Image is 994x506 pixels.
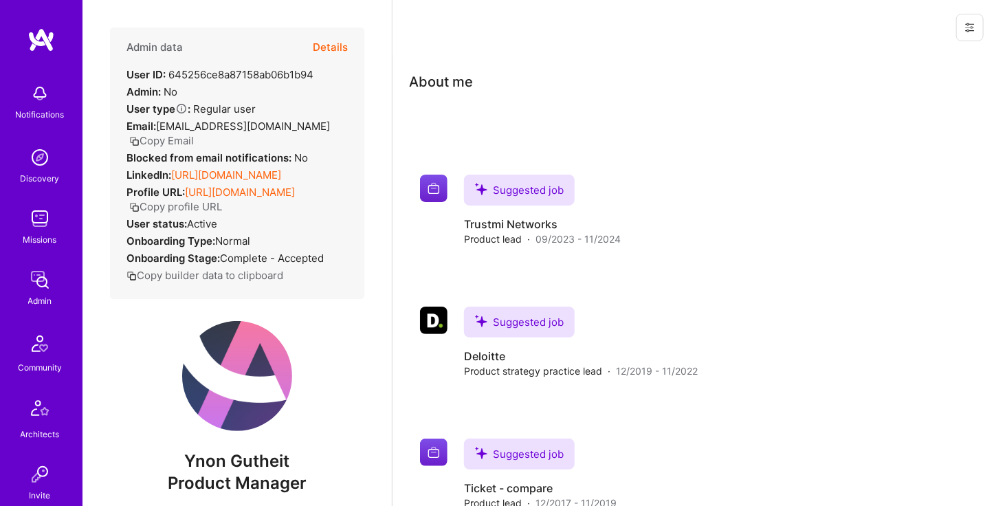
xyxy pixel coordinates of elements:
[464,481,617,496] h4: Ticket - compare
[26,144,54,171] img: discovery
[175,102,188,115] i: Help
[464,232,522,246] span: Product lead
[182,321,292,431] img: User Avatar
[23,394,56,427] img: Architects
[27,27,55,52] img: logo
[475,183,487,195] i: icon SuggestedTeams
[409,71,473,92] div: About me
[18,360,62,375] div: Community
[126,217,187,230] strong: User status:
[464,307,575,338] div: Suggested job
[535,232,621,246] span: 09/2023 - 11/2024
[126,41,183,54] h4: Admin data
[156,120,330,133] span: [EMAIL_ADDRESS][DOMAIN_NAME]
[464,175,575,206] div: Suggested job
[187,217,217,230] span: Active
[26,80,54,107] img: bell
[475,447,487,459] i: icon SuggestedTeams
[126,168,171,181] strong: LinkedIn:
[129,199,222,214] button: Copy profile URL
[26,266,54,294] img: admin teamwork
[313,27,348,67] button: Details
[30,488,51,503] div: Invite
[21,427,60,441] div: Architects
[464,217,621,232] h4: Trustmi Networks
[464,439,575,470] div: Suggested job
[420,439,448,466] img: Company logo
[129,133,194,148] button: Copy Email
[129,202,140,212] i: icon Copy
[126,102,256,116] div: Regular user
[126,120,156,133] strong: Email:
[126,85,161,98] strong: Admin:
[23,327,56,360] img: Community
[464,364,602,378] span: Product strategy practice lead
[126,252,220,265] strong: Onboarding Stage:
[21,171,60,186] div: Discovery
[129,136,140,146] i: icon Copy
[220,252,324,265] span: Complete - Accepted
[126,186,185,199] strong: Profile URL:
[16,107,65,122] div: Notifications
[110,451,364,472] span: Ynon Gutheit
[527,232,530,246] span: ·
[126,68,166,81] strong: User ID:
[126,85,177,99] div: No
[464,349,698,364] h4: Deloitte
[126,151,294,164] strong: Blocked from email notifications:
[420,175,448,202] img: Company logo
[168,473,307,493] span: Product Manager
[475,315,487,327] i: icon SuggestedTeams
[28,294,52,308] div: Admin
[608,364,610,378] span: ·
[616,364,698,378] span: 12/2019 - 11/2022
[171,168,281,181] a: [URL][DOMAIN_NAME]
[126,234,215,247] strong: Onboarding Type:
[23,232,57,247] div: Missions
[26,205,54,232] img: teamwork
[126,271,137,281] i: icon Copy
[126,268,283,283] button: Copy builder data to clipboard
[126,67,313,82] div: 645256ce8a87158ab06b1b94
[420,307,448,334] img: Company logo
[126,151,308,165] div: No
[215,234,250,247] span: normal
[26,461,54,488] img: Invite
[185,186,295,199] a: [URL][DOMAIN_NAME]
[126,102,190,115] strong: User type :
